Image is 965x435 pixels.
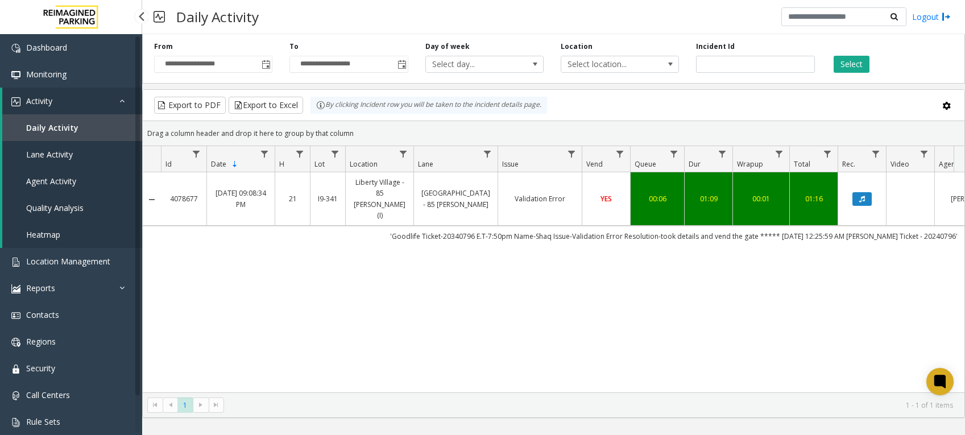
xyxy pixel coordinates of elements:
div: Data table [143,146,964,392]
img: pageIcon [154,3,165,31]
span: Vend [586,159,603,169]
a: Total Filter Menu [820,146,835,161]
img: 'icon' [11,284,20,293]
span: Heatmap [26,229,60,240]
label: Day of week [425,42,470,52]
span: Activity [26,96,52,106]
span: Contacts [26,309,59,320]
a: Dur Filter Menu [715,146,730,161]
a: Id Filter Menu [189,146,204,161]
a: Liberty Village - 85 [PERSON_NAME] (I) [353,177,407,221]
span: Security [26,363,55,374]
span: Location Management [26,256,110,267]
a: Collapse Details [143,195,161,204]
a: Queue Filter Menu [666,146,682,161]
label: From [154,42,173,52]
img: 'icon' [11,44,20,53]
label: Location [561,42,593,52]
span: Dur [689,159,701,169]
a: [GEOGRAPHIC_DATA] - 85 [PERSON_NAME] [421,188,491,209]
span: Agent Activity [26,176,76,187]
a: I9-341 [317,193,338,204]
img: 'icon' [11,311,20,320]
label: Incident Id [696,42,735,52]
a: Rec. Filter Menu [868,146,884,161]
img: 'icon' [11,364,20,374]
a: 00:01 [740,193,782,204]
button: Export to PDF [154,97,226,114]
span: Toggle popup [259,56,272,72]
a: Lot Filter Menu [328,146,343,161]
span: Wrapup [737,159,763,169]
a: Issue Filter Menu [564,146,579,161]
button: Select [834,56,869,73]
img: 'icon' [11,97,20,106]
span: Id [165,159,172,169]
span: H [279,159,284,169]
span: Rec. [842,159,855,169]
a: Lane Filter Menu [480,146,495,161]
span: Queue [635,159,656,169]
span: Dashboard [26,42,67,53]
span: Location [350,159,378,169]
a: 01:09 [691,193,726,204]
div: By clicking Incident row you will be taken to the incident details page. [310,97,547,114]
a: 4078677 [168,193,200,204]
a: Quality Analysis [2,194,142,221]
h3: Daily Activity [171,3,264,31]
a: Lane Activity [2,141,142,168]
a: Daily Activity [2,114,142,141]
span: Select day... [426,56,520,72]
span: Lane Activity [26,149,73,160]
span: Toggle popup [395,56,408,72]
span: Regions [26,336,56,347]
span: Total [794,159,810,169]
a: Activity [2,88,142,114]
span: Sortable [230,160,239,169]
div: Drag a column header and drop it here to group by that column [143,123,964,143]
label: To [289,42,299,52]
span: Date [211,159,226,169]
img: 'icon' [11,71,20,80]
span: Reports [26,283,55,293]
span: YES [600,194,612,204]
button: Export to Excel [229,97,303,114]
a: [DATE] 09:08:34 PM [214,188,268,209]
img: 'icon' [11,391,20,400]
a: 00:06 [637,193,677,204]
span: Page 1 [177,397,193,413]
span: Lot [314,159,325,169]
a: Wrapup Filter Menu [772,146,787,161]
span: Rule Sets [26,416,60,427]
img: 'icon' [11,418,20,427]
a: Video Filter Menu [917,146,932,161]
img: logout [942,11,951,23]
span: Daily Activity [26,122,78,133]
a: Vend Filter Menu [612,146,628,161]
img: 'icon' [11,338,20,347]
img: infoIcon.svg [316,101,325,110]
span: Lane [418,159,433,169]
img: 'icon' [11,258,20,267]
span: Select location... [561,56,655,72]
a: H Filter Menu [292,146,308,161]
span: Agent [939,159,958,169]
span: Video [891,159,909,169]
a: Location Filter Menu [396,146,411,161]
a: 21 [282,193,303,204]
span: Monitoring [26,69,67,80]
a: Heatmap [2,221,142,248]
a: 01:16 [797,193,831,204]
span: Issue [502,159,519,169]
span: Call Centers [26,390,70,400]
a: Logout [912,11,951,23]
span: Quality Analysis [26,202,84,213]
a: Date Filter Menu [257,146,272,161]
kendo-pager-info: 1 - 1 of 1 items [231,400,953,410]
a: YES [589,193,623,204]
a: Validation Error [505,193,575,204]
